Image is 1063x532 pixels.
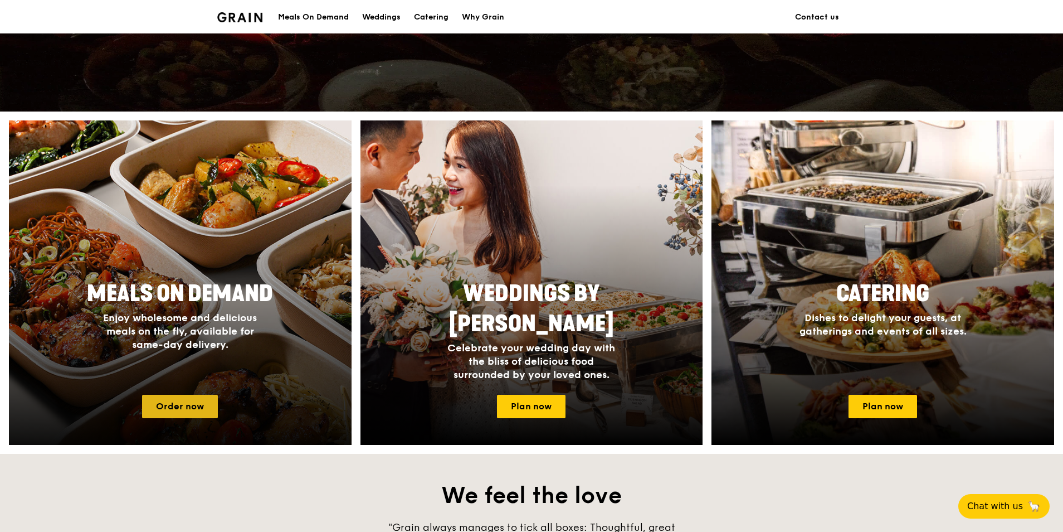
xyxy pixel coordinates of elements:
[360,120,703,445] a: Weddings by [PERSON_NAME]Celebrate your wedding day with the bliss of delicious food surrounded b...
[1027,500,1041,513] span: 🦙
[497,395,565,418] a: Plan now
[967,500,1023,513] span: Chat with us
[958,494,1050,519] button: Chat with us🦙
[142,395,218,418] a: Order now
[462,1,504,34] div: Why Grain
[278,1,349,34] div: Meals On Demand
[362,1,401,34] div: Weddings
[407,1,455,34] a: Catering
[360,120,703,445] img: weddings-card.4f3003b8.jpg
[414,1,448,34] div: Catering
[103,312,257,351] span: Enjoy wholesome and delicious meals on the fly, available for same-day delivery.
[788,1,846,34] a: Contact us
[836,280,929,307] span: Catering
[799,312,967,337] span: Dishes to delight your guests, at gatherings and events of all sizes.
[447,342,615,381] span: Celebrate your wedding day with the bliss of delicious food surrounded by your loved ones.
[455,1,511,34] a: Why Grain
[217,12,262,22] img: Grain
[711,120,1054,445] a: CateringDishes to delight your guests, at gatherings and events of all sizes.Plan now
[449,280,614,337] span: Weddings by [PERSON_NAME]
[9,120,352,445] a: Meals On DemandEnjoy wholesome and delicious meals on the fly, available for same-day delivery.Or...
[711,120,1054,445] img: catering-card.e1cfaf3e.jpg
[355,1,407,34] a: Weddings
[849,395,917,418] a: Plan now
[87,280,273,307] span: Meals On Demand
